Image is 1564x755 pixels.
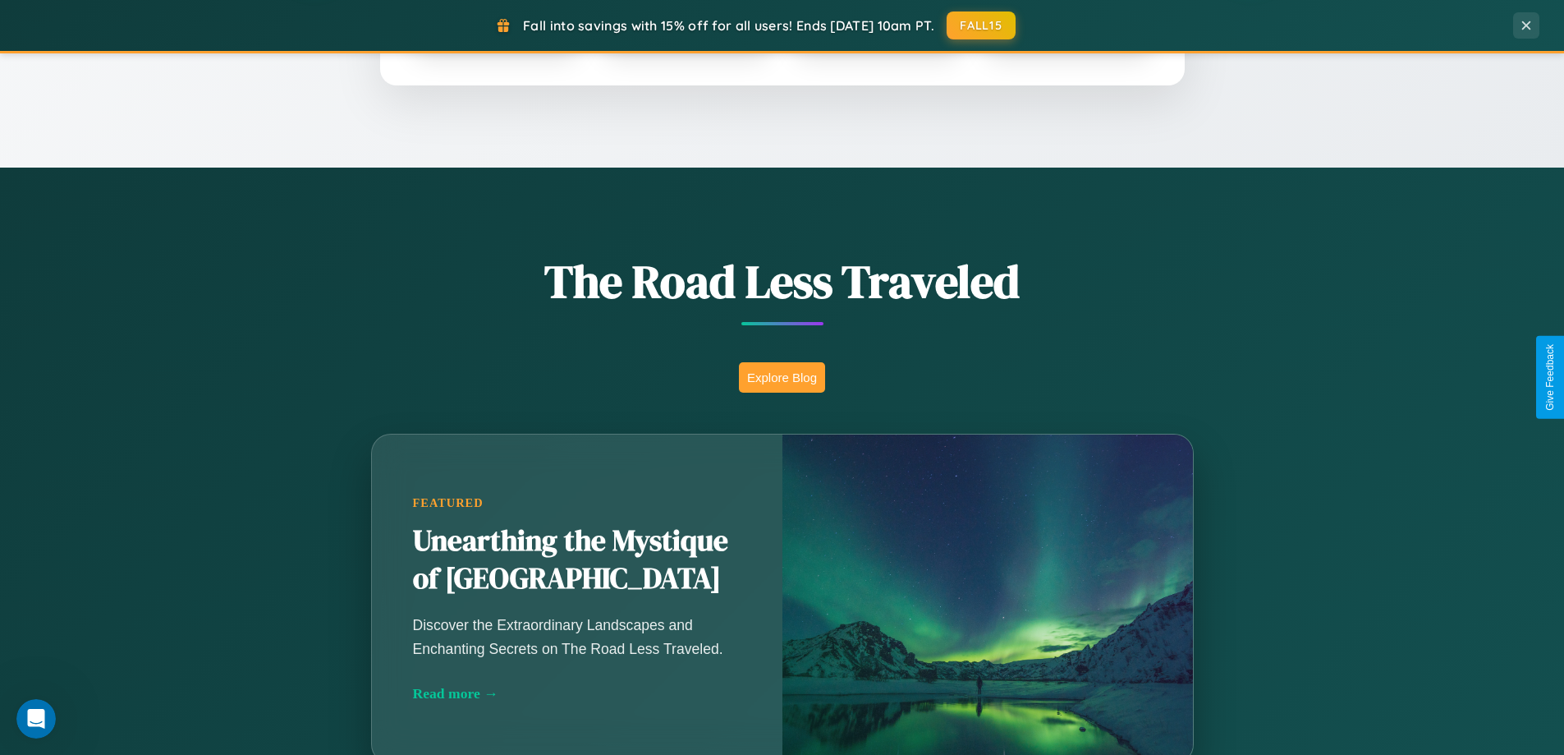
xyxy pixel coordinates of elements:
h1: The Road Less Traveled [290,250,1275,313]
iframe: Intercom live chat [16,699,56,739]
button: Explore Blog [739,362,825,393]
h2: Unearthing the Mystique of [GEOGRAPHIC_DATA] [413,523,741,598]
p: Discover the Extraordinary Landscapes and Enchanting Secrets on The Road Less Traveled. [413,614,741,660]
span: Fall into savings with 15% off for all users! Ends [DATE] 10am PT. [523,17,934,34]
div: Featured [413,496,741,510]
button: FALL15 [947,12,1016,39]
div: Give Feedback [1544,344,1556,411]
div: Read more → [413,685,741,702]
